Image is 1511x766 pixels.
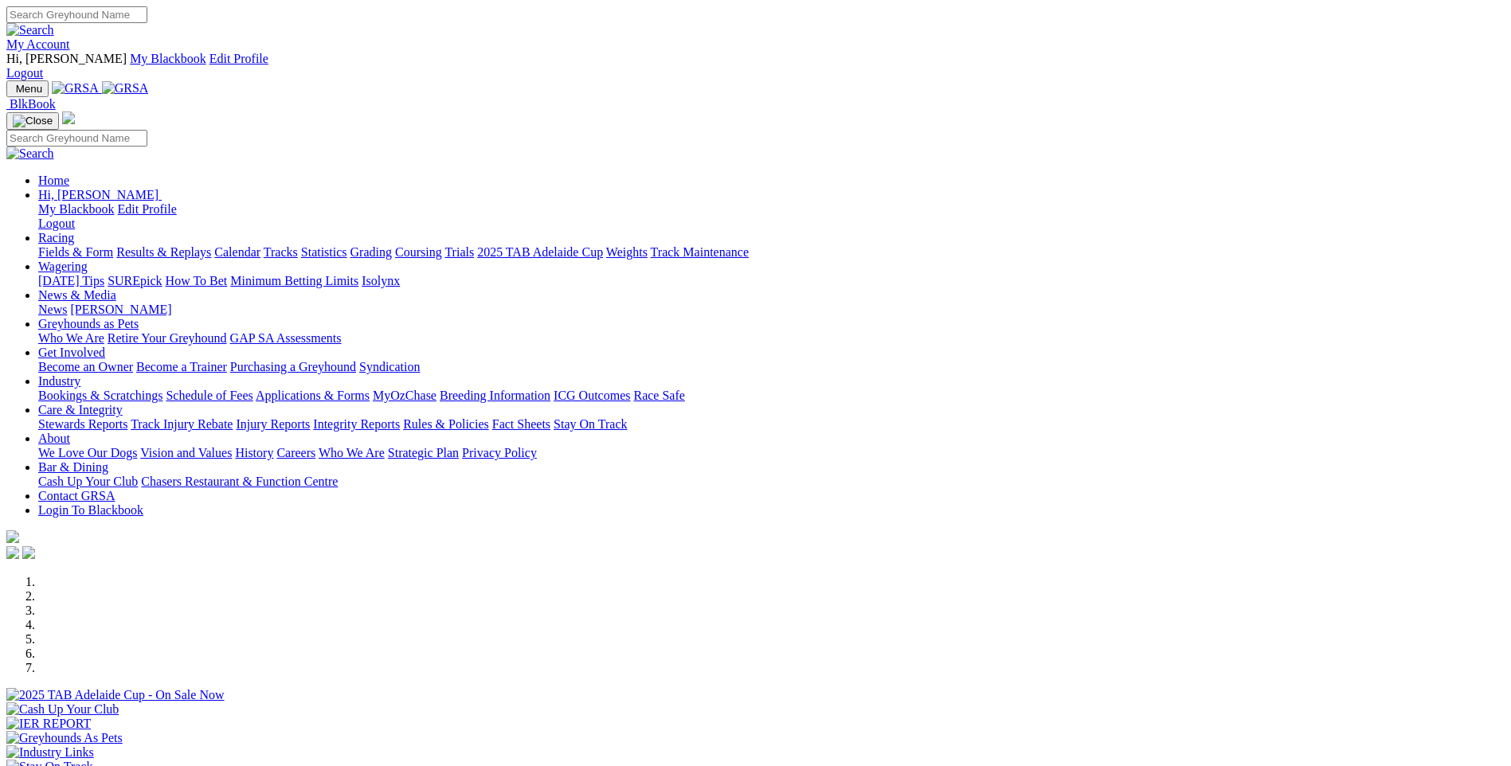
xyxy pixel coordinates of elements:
a: We Love Our Dogs [38,446,137,459]
a: GAP SA Assessments [230,331,342,345]
a: Breeding Information [440,389,550,402]
img: facebook.svg [6,546,19,559]
img: IER REPORT [6,717,91,731]
div: Racing [38,245,1505,260]
a: Weights [606,245,648,259]
a: History [235,446,273,459]
a: Become a Trainer [136,360,227,373]
span: Hi, [PERSON_NAME] [38,188,159,201]
a: Bar & Dining [38,460,108,474]
img: Close [13,115,53,127]
a: Injury Reports [236,417,310,431]
button: Toggle navigation [6,80,49,97]
img: GRSA [52,81,99,96]
a: SUREpick [108,274,162,287]
div: Industry [38,389,1505,403]
a: Cash Up Your Club [38,475,138,488]
a: Stay On Track [554,417,627,431]
div: Hi, [PERSON_NAME] [38,202,1505,231]
a: BlkBook [6,97,56,111]
img: logo-grsa-white.png [62,111,75,124]
input: Search [6,6,147,23]
a: Results & Replays [116,245,211,259]
div: Care & Integrity [38,417,1505,432]
a: Track Injury Rebate [131,417,233,431]
div: News & Media [38,303,1505,317]
a: Vision and Values [140,446,232,459]
a: News & Media [38,288,116,302]
a: Integrity Reports [313,417,400,431]
a: Race Safe [633,389,684,402]
img: 2025 TAB Adelaide Cup - On Sale Now [6,688,225,702]
a: [PERSON_NAME] [70,303,171,316]
a: Tracks [264,245,298,259]
div: Bar & Dining [38,475,1505,489]
a: My Account [6,37,70,51]
a: Who We Are [319,446,385,459]
a: How To Bet [166,274,228,287]
a: My Blackbook [38,202,115,216]
a: Trials [444,245,474,259]
a: Contact GRSA [38,489,115,502]
a: Minimum Betting Limits [230,274,358,287]
img: logo-grsa-white.png [6,530,19,543]
img: Search [6,147,54,161]
a: Calendar [214,245,260,259]
a: Stewards Reports [38,417,127,431]
a: [DATE] Tips [38,274,104,287]
div: Get Involved [38,360,1505,374]
a: Coursing [395,245,442,259]
a: ICG Outcomes [554,389,630,402]
a: Fact Sheets [492,417,550,431]
a: Get Involved [38,346,105,359]
a: Chasers Restaurant & Function Centre [141,475,338,488]
img: Greyhounds As Pets [6,731,123,745]
a: Isolynx [362,274,400,287]
a: Racing [38,231,74,244]
div: About [38,446,1505,460]
a: Strategic Plan [388,446,459,459]
img: Cash Up Your Club [6,702,119,717]
a: Bookings & Scratchings [38,389,162,402]
a: Applications & Forms [256,389,370,402]
a: Rules & Policies [403,417,489,431]
a: Careers [276,446,315,459]
a: Hi, [PERSON_NAME] [38,188,162,201]
img: GRSA [102,81,149,96]
span: Hi, [PERSON_NAME] [6,52,127,65]
a: Home [38,174,69,187]
a: My Blackbook [130,52,206,65]
a: Statistics [301,245,347,259]
a: Who We Are [38,331,104,345]
input: Search [6,130,147,147]
a: Greyhounds as Pets [38,317,139,330]
a: Become an Owner [38,360,133,373]
a: Purchasing a Greyhound [230,360,356,373]
a: Fields & Form [38,245,113,259]
a: Logout [38,217,75,230]
div: My Account [6,52,1505,80]
a: Syndication [359,360,420,373]
a: About [38,432,70,445]
a: Schedule of Fees [166,389,252,402]
a: Login To Blackbook [38,503,143,517]
a: Edit Profile [118,202,177,216]
a: Industry [38,374,80,388]
img: Industry Links [6,745,94,760]
a: Privacy Policy [462,446,537,459]
a: Grading [350,245,392,259]
button: Toggle navigation [6,112,59,130]
a: Care & Integrity [38,403,123,416]
div: Greyhounds as Pets [38,331,1505,346]
a: Logout [6,66,43,80]
a: News [38,303,67,316]
a: 2025 TAB Adelaide Cup [477,245,603,259]
img: twitter.svg [22,546,35,559]
span: BlkBook [10,97,56,111]
a: Edit Profile [209,52,268,65]
a: Track Maintenance [651,245,749,259]
span: Menu [16,83,42,95]
img: Search [6,23,54,37]
div: Wagering [38,274,1505,288]
a: Retire Your Greyhound [108,331,227,345]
